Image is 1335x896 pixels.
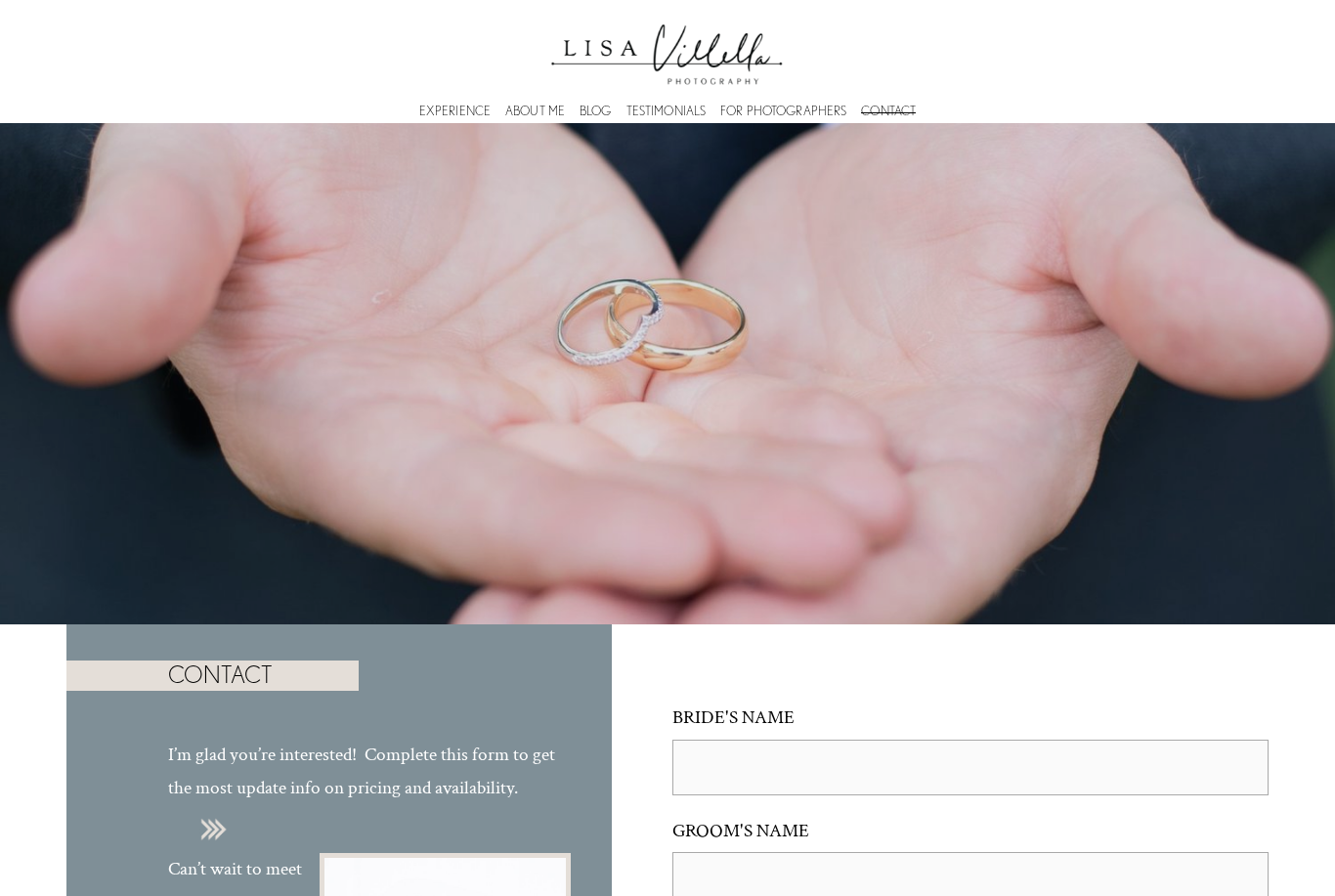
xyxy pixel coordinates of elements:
a: CONTACT [861,108,916,114]
a: TESTIMONIALS [626,108,707,114]
span: I’m glad you’re interested! Complete this form to get the most update info on pricing and availab... [168,743,559,801]
a: BLOG [580,108,612,114]
span: GROOM'S NAME [672,815,809,849]
a: EXPERIENCE [419,108,491,114]
a: FOR PHOTOGRAPHERS [720,108,846,114]
a: ABOUT ME [505,108,565,114]
img: Lisa Villella Photography [540,4,795,94]
span: BRIDE'S NAME [672,702,795,736]
h3: CONTACT [168,661,309,691]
